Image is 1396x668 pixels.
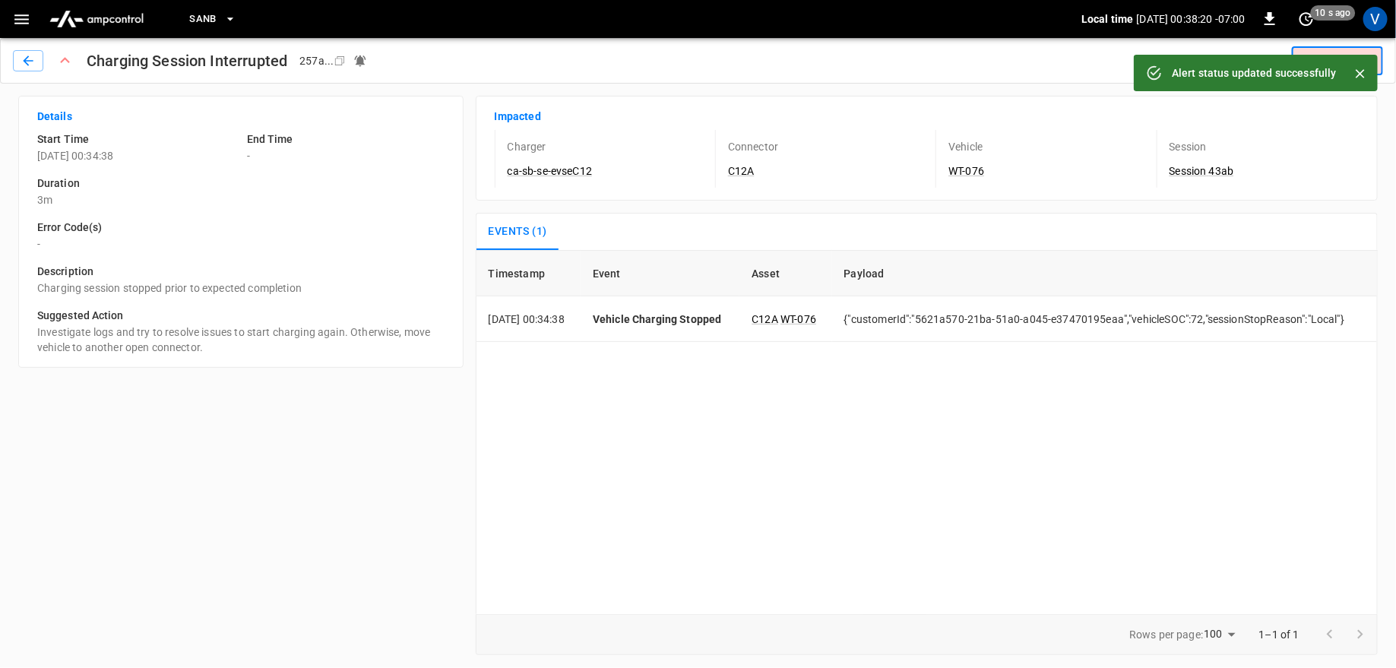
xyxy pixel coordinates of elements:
p: Rows per page: [1129,627,1203,642]
p: Local time [1081,11,1134,27]
th: Timestamp [476,251,581,296]
div: Alert status updated successfully [1172,59,1337,87]
p: 3m [37,192,445,207]
a: C12A [752,313,778,325]
p: Connector [728,139,778,154]
h6: Suggested Action [37,308,445,325]
th: Event [581,251,739,296]
button: set refresh interval [1294,7,1318,31]
a: C12A [728,165,755,177]
td: [DATE] 00:34:38 [476,296,581,342]
div: profile-icon [1363,7,1388,31]
span: SanB [189,11,217,28]
button: SanB [183,5,242,34]
h6: Description [37,264,445,280]
td: {"customerId":"5621a570-21ba-51a0-a045-e37470195eaa","vehicleSOC":72,"sessionStopReason":"Local"} [832,296,1377,342]
h6: Start Time [37,131,235,148]
div: 257a ... [299,53,334,68]
p: - [247,148,445,163]
th: Asset [739,251,831,296]
a: WT-076 [948,165,984,177]
button: Close [1349,62,1372,85]
a: WT-076 [780,313,816,325]
h6: Duration [37,176,445,192]
h6: Error Code(s) [37,220,445,236]
a: Session 43ab [1170,165,1234,177]
p: Session [1170,139,1207,154]
p: Vehicle Charging Stopped [593,312,727,327]
p: [DATE] 00:34:38 [37,148,235,163]
p: Charger [508,139,546,154]
th: Payload [832,251,1377,296]
button: Events (1) [476,214,559,250]
div: 100 [1204,623,1240,645]
div: copy [333,52,348,69]
h6: End Time [247,131,445,148]
div: Triggered [1292,46,1383,75]
span: 10 s ago [1311,5,1356,21]
a: ca-sb-se-evseC12 [508,165,592,177]
img: ampcontrol.io logo [43,5,150,33]
p: Impacted [495,109,1359,124]
p: 1–1 of 1 [1259,627,1299,642]
p: Vehicle [948,139,983,154]
p: - [37,236,445,252]
p: [DATE] 00:38:20 -07:00 [1137,11,1246,27]
p: Investigate logs and try to resolve issues to start charging again. Otherwise, move vehicle to an... [37,325,445,355]
h1: Charging Session Interrupted [87,49,287,73]
div: Notifications sent [353,54,367,68]
div: sessions table [476,250,1378,614]
table: sessions table [476,251,1377,342]
p: Charging session stopped prior to expected completion [37,280,445,296]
